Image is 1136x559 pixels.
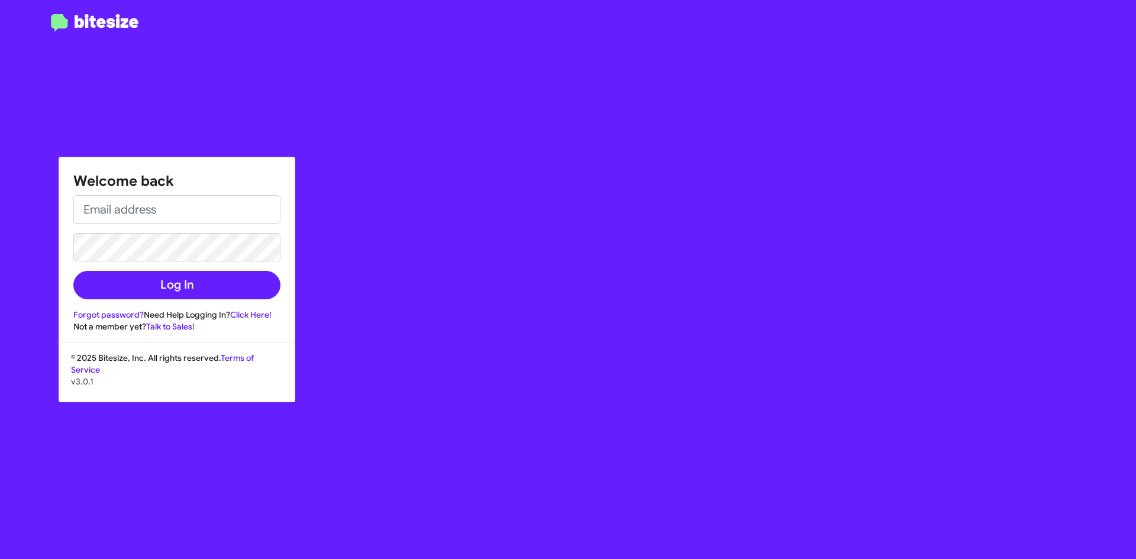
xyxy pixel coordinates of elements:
button: Log In [73,271,280,299]
div: Not a member yet? [73,321,280,332]
h1: Welcome back [73,172,280,190]
input: Email address [73,195,280,224]
a: Forgot password? [73,309,144,320]
a: Talk to Sales! [146,321,195,332]
div: © 2025 Bitesize, Inc. All rights reserved. [59,352,295,402]
div: Need Help Logging In? [73,309,280,321]
p: v3.0.1 [71,376,283,387]
a: Click Here! [230,309,272,320]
